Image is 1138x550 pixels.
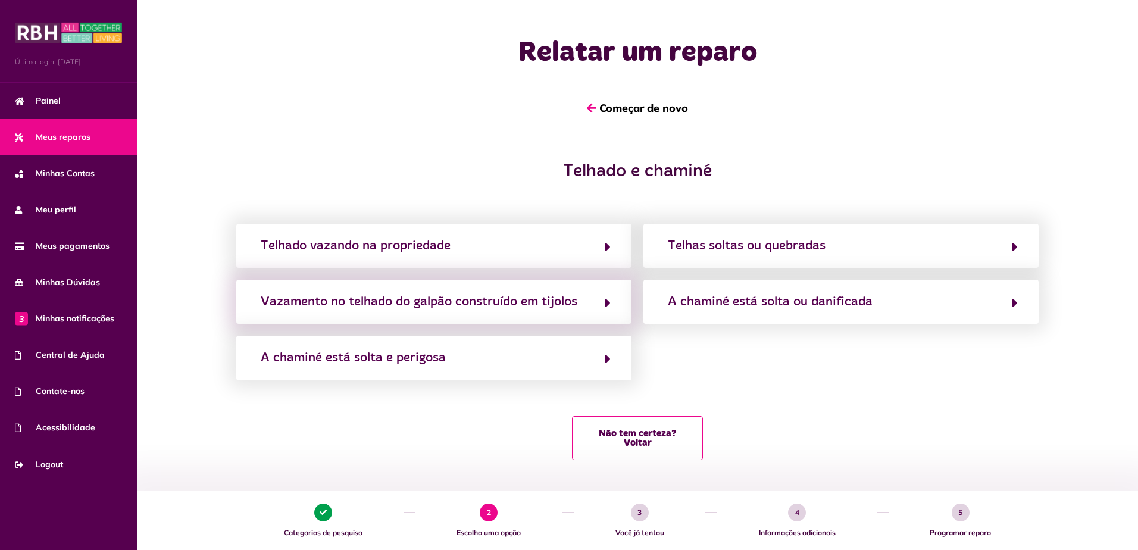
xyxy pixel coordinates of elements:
h1: Relatar um reparo [399,36,876,70]
span: 4 [788,504,806,521]
font: Meus pagamentos [36,240,110,251]
span: 2 [480,504,498,521]
font: Meu perfil [36,204,76,215]
button: A chaminé está solta ou danificada [664,292,1018,312]
img: Meu RBH [15,21,122,45]
font: Minhas Dúvidas [36,277,100,287]
span: Último login: [DATE] [15,57,122,67]
span: 3 [631,504,649,521]
span: Programar reparo [895,527,1027,538]
button: Não tem certeza? Voltar [572,416,703,460]
div: A chaminé está solta e perigosa [261,348,446,367]
button: Vazamento no telhado do galpão construído em tijolos [257,292,611,312]
div: Telhado vazando na propriedade [261,236,451,255]
font: Acessibilidade [36,422,95,433]
span: Informações adicionais [723,527,871,538]
button: Começar de novo [578,91,697,125]
button: A chaminé está solta e perigosa [257,348,611,368]
div: Telhas soltas ou quebradas [668,236,826,255]
div: Vazamento no telhado do galpão construído em tijolos [261,292,577,311]
div: A chaminé está solta ou danificada [668,292,873,311]
font: Meus reparos [36,132,90,142]
font: Central de Ajuda [36,349,105,360]
button: Telhas soltas ou quebradas [664,236,1018,256]
font: Minhas Contas [36,168,95,179]
font: Painel [36,95,61,106]
span: Você já tentou [580,527,700,538]
span: 3 [15,312,28,325]
h2: Telhado e chaminé [399,161,876,182]
span: Escolha uma opção [421,527,557,538]
span: 1 [314,504,332,521]
font: Minhas notificações [36,313,114,324]
span: 5 [952,504,970,521]
font: Contate-nos [36,386,85,396]
span: Categorias de pesquisa [249,527,398,538]
button: Telhado vazando na propriedade [257,236,611,256]
font: Logout [36,459,63,470]
font: Começar de novo [599,101,688,115]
